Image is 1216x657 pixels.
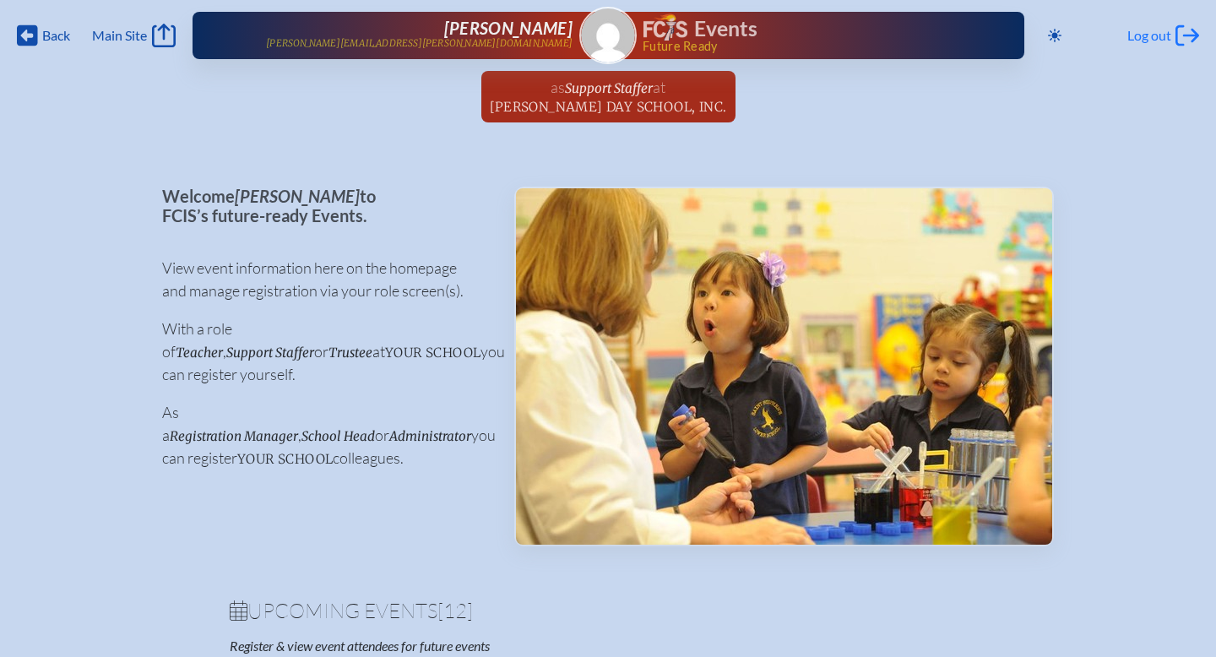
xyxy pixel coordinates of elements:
[490,99,727,115] span: [PERSON_NAME] Day School, Inc.
[581,8,635,62] img: Gravatar
[301,428,375,444] span: School Head
[437,598,473,623] span: [12]
[551,78,565,96] span: as
[176,345,223,361] span: Teacher
[237,451,333,467] span: your school
[162,318,487,386] p: With a role of , or at you can register yourself.
[444,18,573,38] span: [PERSON_NAME]
[385,345,480,361] span: your school
[162,257,487,302] p: View event information here on the homepage and manage registration via your role screen(s).
[1127,27,1171,44] span: Log out
[92,27,147,44] span: Main Site
[516,188,1052,545] img: Events
[565,80,653,96] span: Support Staffer
[230,600,986,621] h1: Upcoming Events
[579,7,637,64] a: Gravatar
[42,27,70,44] span: Back
[328,345,372,361] span: Trustee
[235,186,360,206] span: [PERSON_NAME]
[389,428,471,444] span: Administrator
[162,187,487,225] p: Welcome to FCIS’s future-ready Events.
[266,38,573,49] p: [PERSON_NAME][EMAIL_ADDRESS][PERSON_NAME][DOMAIN_NAME]
[643,14,970,52] div: FCIS Events — Future ready
[226,345,314,361] span: Support Staffer
[483,71,734,122] a: asSupport Stafferat[PERSON_NAME] Day School, Inc.
[230,638,676,654] p: Register & view event attendees for future events
[653,78,665,96] span: at
[247,19,573,52] a: [PERSON_NAME][PERSON_NAME][EMAIL_ADDRESS][PERSON_NAME][DOMAIN_NAME]
[170,428,298,444] span: Registration Manager
[162,401,487,470] p: As a , or you can register colleagues.
[92,24,175,47] a: Main Site
[643,41,970,52] span: Future Ready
